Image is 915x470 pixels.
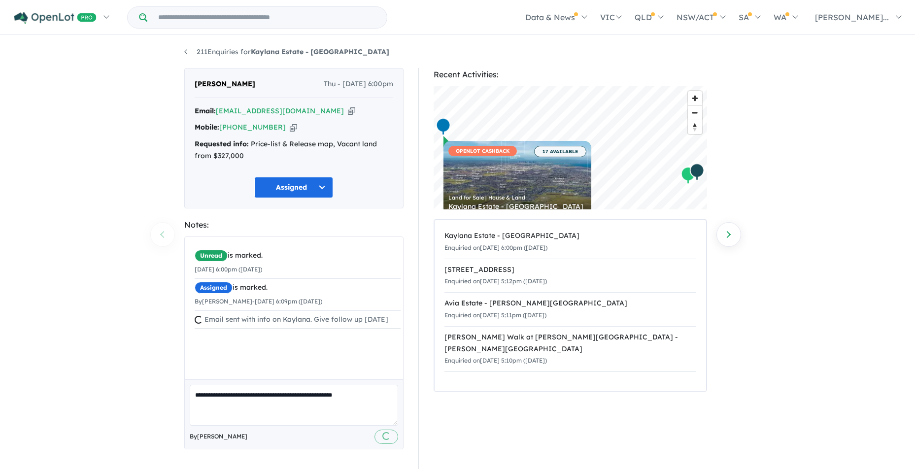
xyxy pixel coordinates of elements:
canvas: Map [434,86,707,209]
a: [STREET_ADDRESS]Enquiried on[DATE] 5:12pm ([DATE]) [444,259,696,293]
button: Reset bearing to north [688,120,702,134]
div: Map marker [689,163,704,181]
span: Zoom out [688,106,702,120]
div: Kaylana Estate - [GEOGRAPHIC_DATA] [444,230,696,242]
span: Thu - [DATE] 6:00pm [324,78,393,90]
div: Map marker [680,167,695,185]
strong: Kaylana Estate - [GEOGRAPHIC_DATA] [251,47,389,56]
div: Map marker [687,111,702,129]
div: is marked. [195,250,401,262]
button: Assigned [254,177,333,198]
input: Try estate name, suburb, builder or developer [149,7,385,28]
div: Kaylana Estate - [GEOGRAPHIC_DATA] [448,203,586,210]
div: Recent Activities: [434,68,707,81]
div: [PERSON_NAME] Walk at [PERSON_NAME][GEOGRAPHIC_DATA] - [PERSON_NAME][GEOGRAPHIC_DATA] [444,332,696,355]
img: Openlot PRO Logo White [14,12,97,24]
button: Copy [348,106,355,116]
strong: Email: [195,106,216,115]
div: is marked. [195,282,401,294]
small: By [PERSON_NAME] - [DATE] 6:09pm ([DATE]) [195,298,322,305]
a: 211Enquiries forKaylana Estate - [GEOGRAPHIC_DATA] [184,47,389,56]
button: Copy [290,122,297,133]
a: OPENLOT CASHBACK 17 AVAILABLE Land for Sale | House & Land Kaylana Estate - [GEOGRAPHIC_DATA] [443,141,591,215]
small: Enquiried on [DATE] 5:11pm ([DATE]) [444,311,546,319]
span: 17 AVAILABLE [534,146,586,157]
div: Notes: [184,218,404,232]
small: Enquiried on [DATE] 5:10pm ([DATE]) [444,357,547,364]
small: Enquiried on [DATE] 5:12pm ([DATE]) [444,277,547,285]
div: Avia Estate - [PERSON_NAME][GEOGRAPHIC_DATA] [444,298,696,309]
span: OPENLOT CASHBACK [448,146,517,156]
small: Enquiried on [DATE] 6:00pm ([DATE]) [444,244,547,251]
span: [PERSON_NAME]... [815,12,889,22]
div: Land for Sale | House & Land [448,195,586,201]
strong: Requested info: [195,139,249,148]
span: Unread [195,250,228,262]
a: [EMAIL_ADDRESS][DOMAIN_NAME] [216,106,344,115]
button: Zoom out [688,105,702,120]
small: [DATE] 6:00pm ([DATE]) [195,266,262,273]
span: Email sent with info on Kaylana. Give follow up [DATE] [204,315,388,324]
span: Assigned [195,282,233,294]
div: Map marker [436,118,450,136]
a: Kaylana Estate - [GEOGRAPHIC_DATA]Enquiried on[DATE] 6:00pm ([DATE]) [444,225,696,259]
a: [PERSON_NAME] Walk at [PERSON_NAME][GEOGRAPHIC_DATA] - [PERSON_NAME][GEOGRAPHIC_DATA]Enquiried on... [444,326,696,372]
span: [PERSON_NAME] [195,78,255,90]
span: By [PERSON_NAME] [190,432,247,441]
div: Price-list & Release map, Vacant land from $327,000 [195,138,393,162]
strong: Mobile: [195,123,219,132]
div: [STREET_ADDRESS] [444,264,696,276]
nav: breadcrumb [184,46,731,58]
button: Zoom in [688,91,702,105]
a: Avia Estate - [PERSON_NAME][GEOGRAPHIC_DATA]Enquiried on[DATE] 5:11pm ([DATE]) [444,292,696,327]
a: [PHONE_NUMBER] [219,123,286,132]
